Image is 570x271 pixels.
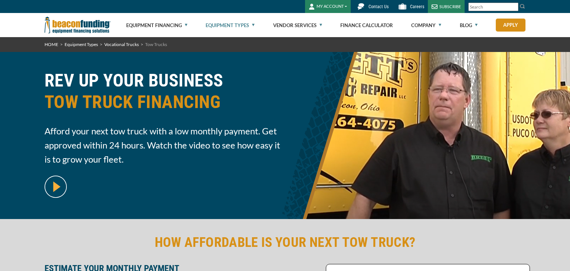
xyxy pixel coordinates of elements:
span: Careers [410,4,424,9]
h2: HOW AFFORDABLE IS YOUR NEXT TOW TRUCK? [45,234,525,251]
input: Search [468,3,518,11]
a: Equipment Types [206,13,255,37]
a: Equipment Types [65,42,98,47]
img: video modal pop-up play button [45,176,67,198]
span: Afford your next tow truck with a low monthly payment. Get approved within 24 hours. Watch the vi... [45,124,281,166]
a: Apply [496,19,525,32]
a: Equipment Financing [126,13,187,37]
a: Vendor Services [273,13,322,37]
a: Finance Calculator [340,13,393,37]
a: Blog [460,13,478,37]
a: HOME [45,42,58,47]
a: Company [411,13,441,37]
h1: REV UP YOUR BUSINESS [45,70,281,118]
span: TOW TRUCK FINANCING [45,91,281,113]
span: Tow Trucks [145,42,167,47]
img: Search [520,3,525,9]
span: Contact Us [368,4,389,9]
img: Beacon Funding Corporation logo [45,13,111,37]
a: Vocational Trucks [104,42,139,47]
a: Clear search text [511,4,517,10]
